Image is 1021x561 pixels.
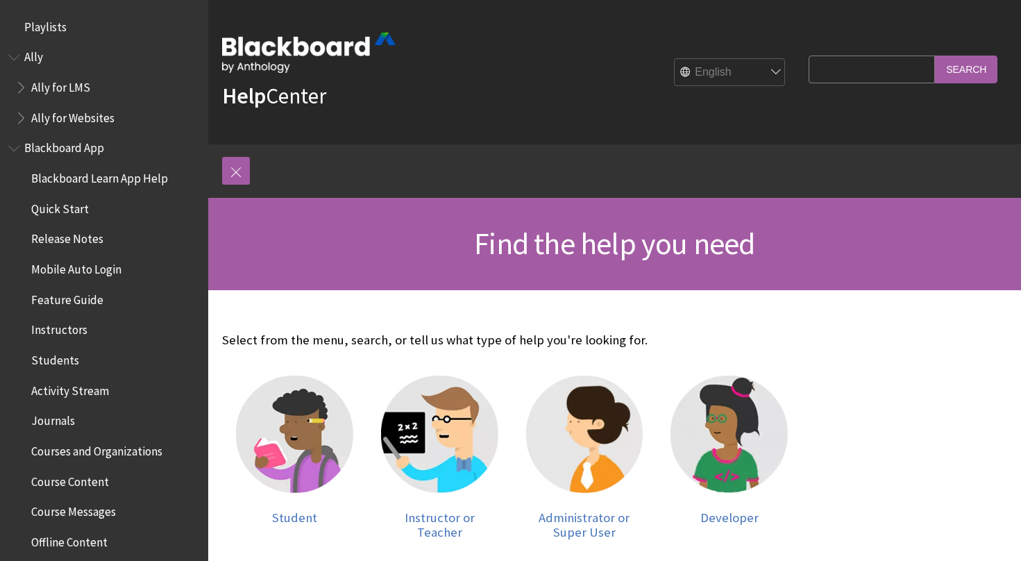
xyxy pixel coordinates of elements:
[31,228,103,246] span: Release Notes
[31,197,89,216] span: Quick Start
[236,376,353,539] a: Student Student
[31,439,162,458] span: Courses and Organizations
[405,510,475,541] span: Instructor or Teacher
[31,470,109,489] span: Course Content
[381,376,498,493] img: Instructor
[675,59,786,87] select: Site Language Selector
[222,33,396,73] img: Blackboard by Anthology
[31,349,79,367] span: Students
[935,56,997,83] input: Search
[31,319,87,337] span: Instructors
[31,76,90,94] span: Ally for LMS
[31,167,168,185] span: Blackboard Learn App Help
[222,82,266,110] strong: Help
[31,379,109,398] span: Activity Stream
[31,410,75,428] span: Journals
[700,510,759,526] span: Developer
[222,82,326,110] a: HelpCenter
[539,510,630,541] span: Administrator or Super User
[381,376,498,539] a: Instructor Instructor or Teacher
[272,510,317,526] span: Student
[474,224,754,262] span: Find the help you need
[31,106,115,125] span: Ally for Websites
[31,288,103,307] span: Feature Guide
[670,376,788,539] a: Developer
[31,258,121,276] span: Mobile Auto Login
[526,376,643,493] img: Administrator
[236,376,353,493] img: Student
[526,376,643,539] a: Administrator Administrator or Super User
[31,530,108,549] span: Offline Content
[8,15,200,39] nav: Book outline for Playlists
[8,46,200,130] nav: Book outline for Anthology Ally Help
[24,15,67,34] span: Playlists
[222,331,802,349] p: Select from the menu, search, or tell us what type of help you're looking for.
[24,46,43,65] span: Ally
[31,501,116,519] span: Course Messages
[24,137,104,156] span: Blackboard App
